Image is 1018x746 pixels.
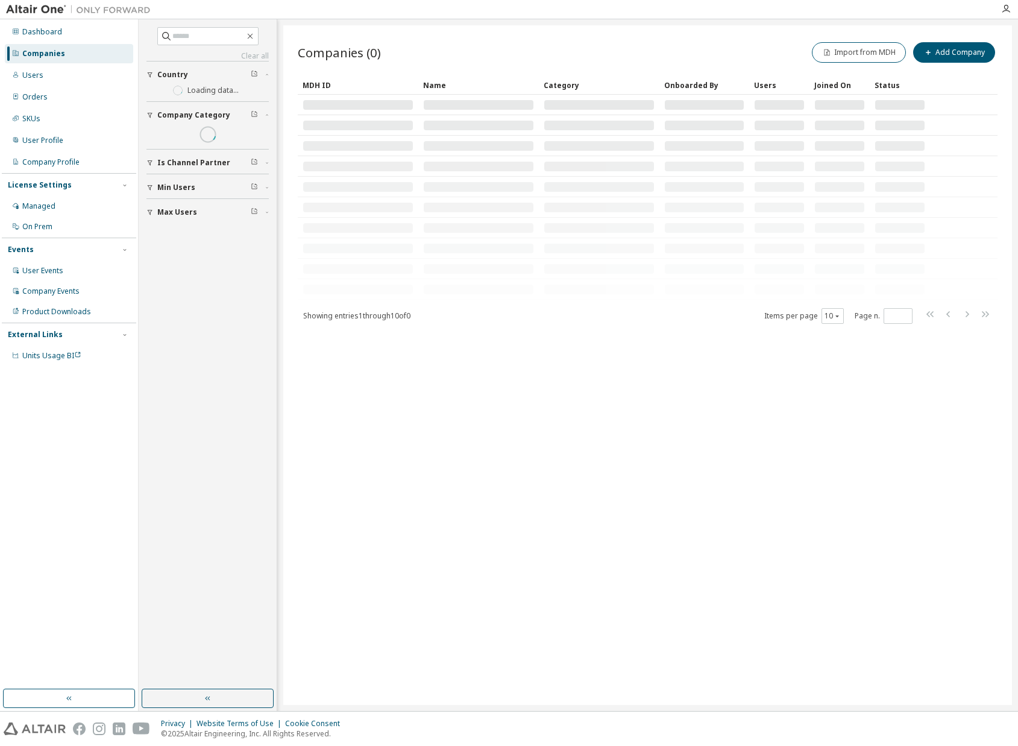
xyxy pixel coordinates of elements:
[22,114,40,124] div: SKUs
[157,207,197,217] span: Max Users
[146,174,269,201] button: Min Users
[875,75,925,95] div: Status
[93,722,105,735] img: instagram.svg
[146,51,269,61] a: Clear all
[814,75,865,95] div: Joined On
[8,330,63,340] div: External Links
[22,136,63,145] div: User Profile
[4,722,66,735] img: altair_logo.svg
[22,222,52,232] div: On Prem
[22,307,91,317] div: Product Downloads
[251,110,258,120] span: Clear filter
[664,75,744,95] div: Onboarded By
[22,201,55,211] div: Managed
[22,49,65,58] div: Companies
[8,245,34,254] div: Events
[303,311,410,321] span: Showing entries 1 through 10 of 0
[913,42,995,63] button: Add Company
[157,110,230,120] span: Company Category
[157,183,195,192] span: Min Users
[146,102,269,128] button: Company Category
[812,42,906,63] button: Import from MDH
[22,157,80,167] div: Company Profile
[157,70,188,80] span: Country
[22,266,63,276] div: User Events
[303,75,413,95] div: MDH ID
[22,350,81,361] span: Units Usage BI
[133,722,150,735] img: youtube.svg
[298,44,381,61] span: Companies (0)
[22,92,48,102] div: Orders
[146,150,269,176] button: Is Channel Partner
[825,311,841,321] button: 10
[146,199,269,226] button: Max Users
[754,75,805,95] div: Users
[855,308,913,324] span: Page n.
[113,722,125,735] img: linkedin.svg
[187,86,239,95] label: Loading data...
[196,719,285,729] div: Website Terms of Use
[251,183,258,192] span: Clear filter
[161,719,196,729] div: Privacy
[285,719,347,729] div: Cookie Consent
[146,62,269,88] button: Country
[22,286,80,296] div: Company Events
[73,722,86,735] img: facebook.svg
[251,70,258,80] span: Clear filter
[423,75,534,95] div: Name
[6,4,157,16] img: Altair One
[22,71,43,80] div: Users
[8,180,72,190] div: License Settings
[251,158,258,168] span: Clear filter
[161,729,347,739] p: © 2025 Altair Engineering, Inc. All Rights Reserved.
[157,158,230,168] span: Is Channel Partner
[22,27,62,37] div: Dashboard
[251,207,258,217] span: Clear filter
[764,308,844,324] span: Items per page
[544,75,655,95] div: Category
